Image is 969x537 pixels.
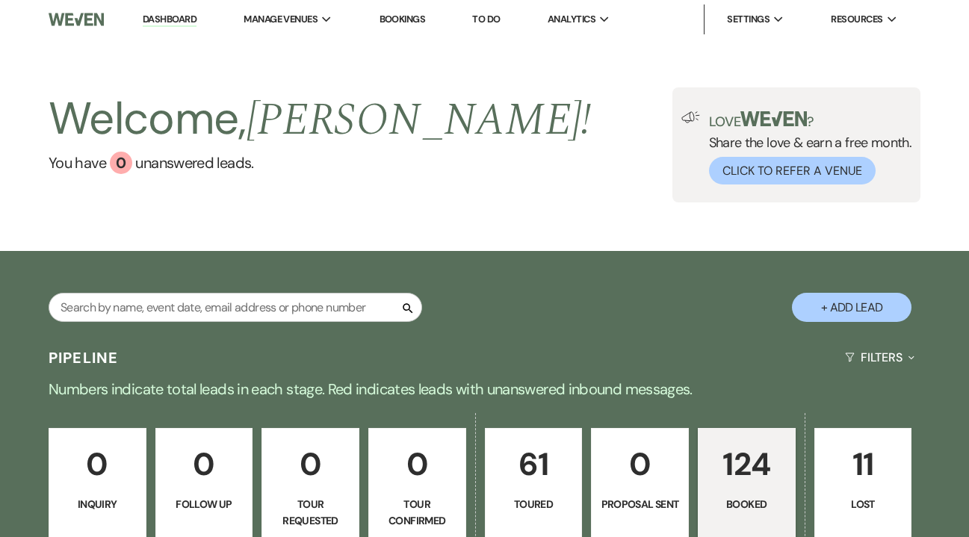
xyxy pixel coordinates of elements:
[110,152,132,174] div: 0
[548,12,595,27] span: Analytics
[165,496,244,512] p: Follow Up
[143,13,196,27] a: Dashboard
[709,111,912,128] p: Love ?
[792,293,911,322] button: + Add Lead
[472,13,500,25] a: To Do
[49,293,422,322] input: Search by name, event date, email address or phone number
[831,12,882,27] span: Resources
[708,496,786,512] p: Booked
[49,4,104,35] img: Weven Logo
[495,496,573,512] p: Toured
[495,439,573,489] p: 61
[740,111,807,126] img: weven-logo-green.svg
[708,439,786,489] p: 124
[378,496,456,530] p: Tour Confirmed
[165,439,244,489] p: 0
[378,439,456,489] p: 0
[58,439,137,489] p: 0
[700,111,912,184] div: Share the love & earn a free month.
[380,13,426,25] a: Bookings
[824,496,903,512] p: Lost
[271,496,350,530] p: Tour Requested
[58,496,137,512] p: Inquiry
[824,439,903,489] p: 11
[271,439,350,489] p: 0
[49,347,119,368] h3: Pipeline
[49,152,592,174] a: You have 0 unanswered leads.
[709,157,876,184] button: Click to Refer a Venue
[681,111,700,123] img: loud-speaker-illustration.svg
[839,338,920,377] button: Filters
[247,86,592,155] span: [PERSON_NAME] !
[727,12,770,27] span: Settings
[601,496,679,512] p: Proposal Sent
[601,439,679,489] p: 0
[49,87,592,152] h2: Welcome,
[244,12,318,27] span: Manage Venues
